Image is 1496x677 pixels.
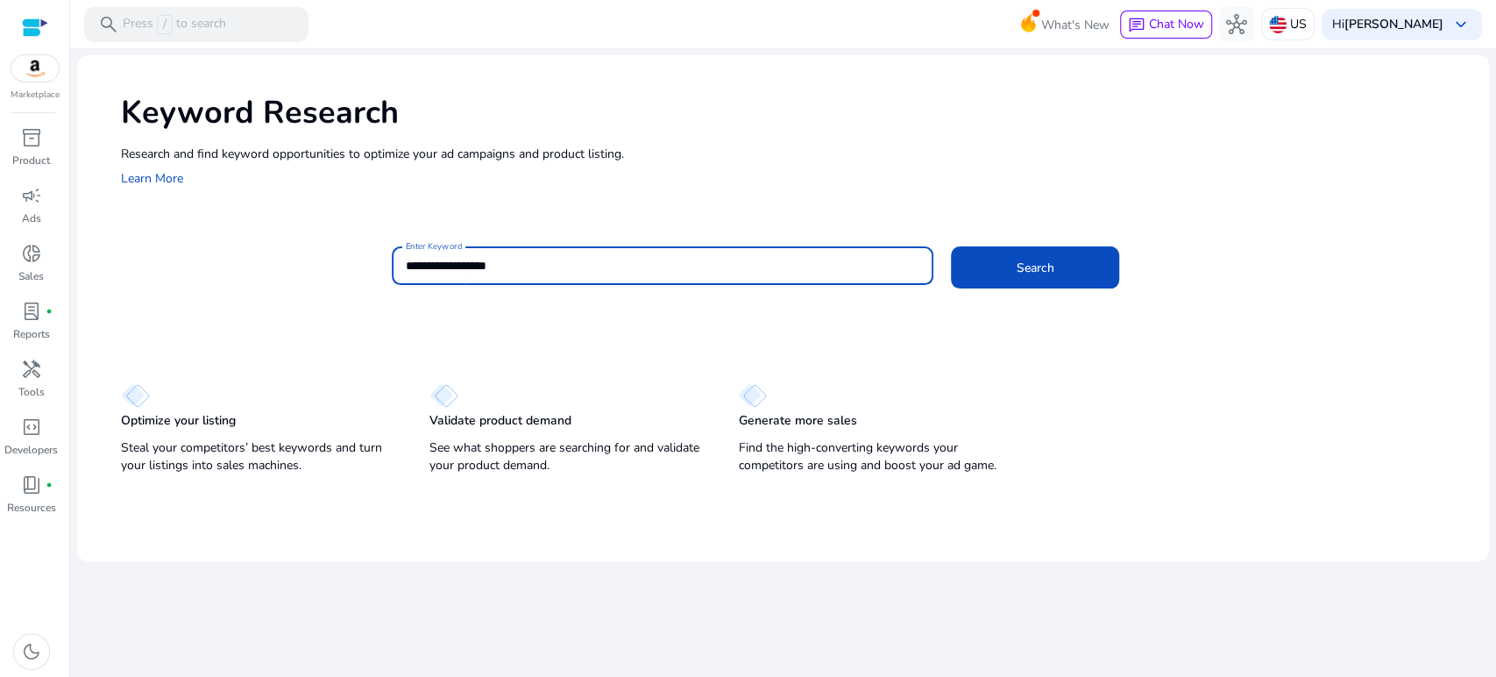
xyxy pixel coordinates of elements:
[18,384,45,400] p: Tools
[1219,7,1254,42] button: hub
[123,15,226,34] p: Press to search
[157,15,173,34] span: /
[46,308,53,315] span: fiber_manual_record
[121,412,236,430] p: Optimize your listing
[21,474,42,495] span: book_4
[1332,18,1443,31] p: Hi
[22,210,41,226] p: Ads
[7,500,56,516] p: Resources
[21,359,42,380] span: handyman
[738,439,1011,474] p: Find the high-converting keywords your competitors are using and boost your ad game.
[1226,14,1247,35] span: hub
[121,439,394,474] p: Steal your competitors’ best keywords and turn your listings into sales machines.
[429,383,458,408] img: diamond.svg
[1450,14,1471,35] span: keyboard_arrow_down
[11,55,59,82] img: amazon.svg
[21,641,42,662] span: dark_mode
[21,127,42,148] span: inventory_2
[1041,10,1110,40] span: What's New
[11,89,60,102] p: Marketplace
[121,170,183,187] a: Learn More
[121,383,150,408] img: diamond.svg
[18,268,44,284] p: Sales
[738,383,767,408] img: diamond.svg
[738,412,856,430] p: Generate more sales
[4,442,58,458] p: Developers
[1149,16,1204,32] span: Chat Now
[1269,16,1287,33] img: us.svg
[1017,259,1054,277] span: Search
[1290,9,1307,39] p: US
[21,417,42,438] span: code_blocks
[1344,16,1443,32] b: [PERSON_NAME]
[406,240,462,253] mat-label: Enter Keyword
[1120,11,1212,39] button: chatChat Now
[98,14,119,35] span: search
[1128,17,1145,34] span: chat
[951,246,1119,289] button: Search
[21,243,42,264] span: donut_small
[21,301,42,322] span: lab_profile
[13,326,50,342] p: Reports
[121,145,1471,163] p: Research and find keyword opportunities to optimize your ad campaigns and product listing.
[429,412,571,430] p: Validate product demand
[121,94,1471,132] h1: Keyword Research
[21,185,42,206] span: campaign
[429,439,703,474] p: See what shoppers are searching for and validate your product demand.
[46,481,53,488] span: fiber_manual_record
[12,153,50,168] p: Product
